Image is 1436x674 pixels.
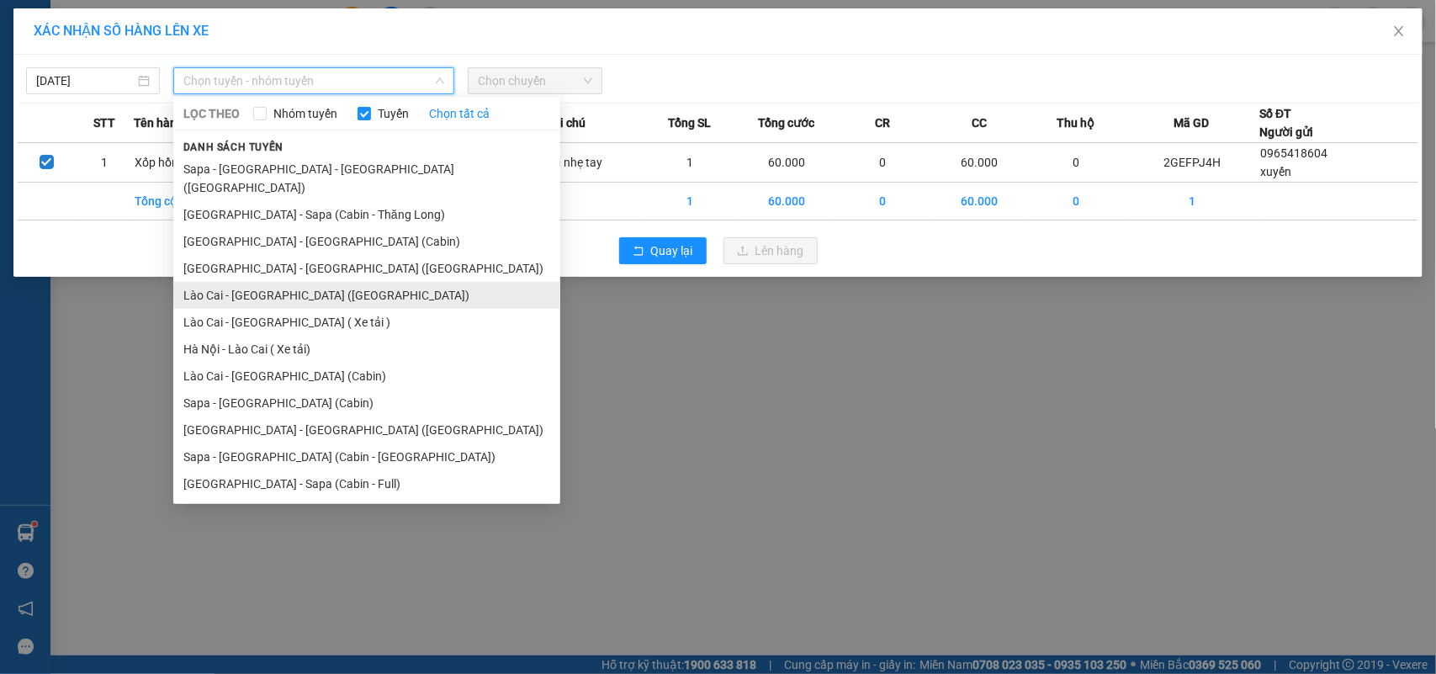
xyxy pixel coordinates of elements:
span: Chọn chuyến [478,68,591,93]
span: close [1392,24,1406,38]
li: Lào Cai - [GEOGRAPHIC_DATA] ([GEOGRAPHIC_DATA]) [173,282,560,309]
td: xin nhẹ tay [545,143,642,183]
a: Chọn tất cả [429,104,490,123]
li: Sapa - [GEOGRAPHIC_DATA] (Cabin) [173,390,560,417]
h2: 2GEFPJ4H [9,98,135,125]
h2: VP Nhận: VP 7 [PERSON_NAME] [88,98,406,204]
span: Chọn tuyến - nhóm tuyến [183,68,444,93]
b: Sao Việt [102,40,205,67]
span: LỌC THEO [183,104,240,123]
span: Nhóm tuyến [267,104,344,123]
td: 60.000 [931,183,1028,220]
span: Thu hộ [1057,114,1094,132]
td: Tổng cộng [134,183,231,220]
span: down [435,76,445,86]
span: rollback [633,245,644,258]
li: [GEOGRAPHIC_DATA] - [GEOGRAPHIC_DATA] (Cabin) [173,228,560,255]
td: 0 [835,143,931,183]
td: 0 [1028,183,1125,220]
td: 60.000 [739,143,835,183]
span: CR [875,114,890,132]
span: CC [972,114,987,132]
span: Ghi chú [545,114,586,132]
span: Danh sách tuyến [173,140,294,155]
li: [GEOGRAPHIC_DATA] - Sapa (Cabin - Thăng Long) [173,201,560,228]
li: Lào Cai - [GEOGRAPHIC_DATA] ( Xe tải ) [173,309,560,336]
button: uploadLên hàng [723,237,818,264]
td: 60.000 [931,143,1028,183]
li: Hà Nội - Lào Cai ( Xe tải) [173,336,560,363]
td: 60.000 [739,183,835,220]
td: 1 [642,183,739,220]
b: [DOMAIN_NAME] [225,13,406,41]
input: 13/10/2025 [36,72,135,90]
button: rollbackQuay lại [619,237,707,264]
td: 1 [76,143,134,183]
div: Số ĐT Người gửi [1260,104,1314,141]
span: XÁC NHẬN SỐ HÀNG LÊN XE [34,23,209,39]
span: xuyến [1261,165,1292,178]
span: Tên hàng [134,114,183,132]
button: Close [1375,8,1423,56]
td: 2GEFPJ4H [1125,143,1260,183]
span: Tổng cước [758,114,814,132]
span: STT [93,114,115,132]
td: 0 [835,183,931,220]
td: Xốp hồng [134,143,231,183]
span: 0965418604 [1261,146,1328,160]
li: Sapa - [GEOGRAPHIC_DATA] - [GEOGRAPHIC_DATA] ([GEOGRAPHIC_DATA]) [173,156,560,201]
td: 1 [1125,183,1260,220]
td: 0 [1028,143,1125,183]
td: 1 [642,143,739,183]
span: Tổng SL [668,114,711,132]
li: [GEOGRAPHIC_DATA] - [GEOGRAPHIC_DATA] ([GEOGRAPHIC_DATA]) [173,417,560,443]
li: [GEOGRAPHIC_DATA] - Sapa (Cabin - Full) [173,470,560,497]
span: Quay lại [651,241,693,260]
span: Tuyến [371,104,416,123]
li: [GEOGRAPHIC_DATA] - [GEOGRAPHIC_DATA] ([GEOGRAPHIC_DATA]) [173,255,560,282]
li: Lào Cai - [GEOGRAPHIC_DATA] (Cabin) [173,363,560,390]
img: logo.jpg [9,13,93,98]
span: Mã GD [1174,114,1210,132]
li: Sapa - [GEOGRAPHIC_DATA] (Cabin - [GEOGRAPHIC_DATA]) [173,443,560,470]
